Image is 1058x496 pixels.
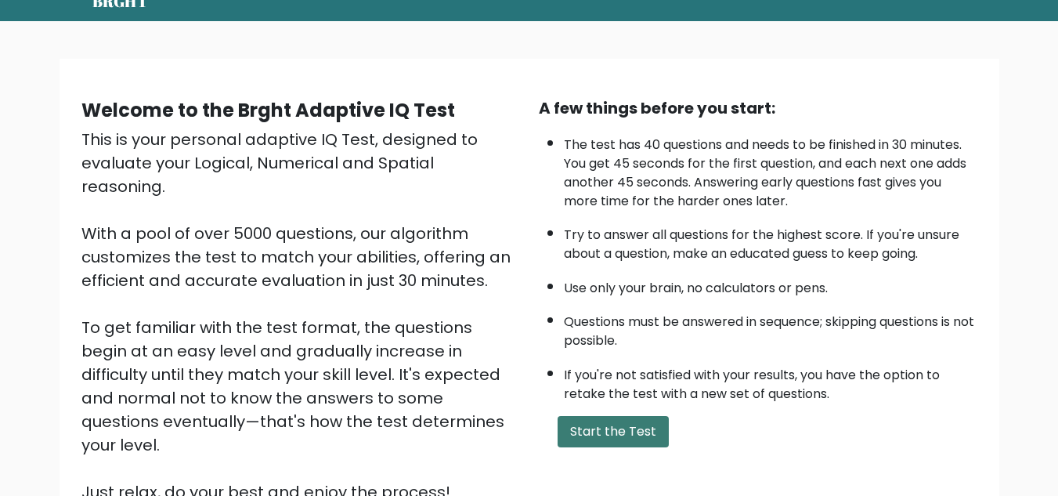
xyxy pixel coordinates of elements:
[564,358,977,404] li: If you're not satisfied with your results, you have the option to retake the test with a new set ...
[564,128,977,211] li: The test has 40 questions and needs to be finished in 30 minutes. You get 45 seconds for the firs...
[539,96,977,120] div: A few things before you start:
[564,218,977,263] li: Try to answer all questions for the highest score. If you're unsure about a question, make an edu...
[558,416,669,447] button: Start the Test
[81,97,455,123] b: Welcome to the Brght Adaptive IQ Test
[564,305,977,350] li: Questions must be answered in sequence; skipping questions is not possible.
[564,271,977,298] li: Use only your brain, no calculators or pens.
